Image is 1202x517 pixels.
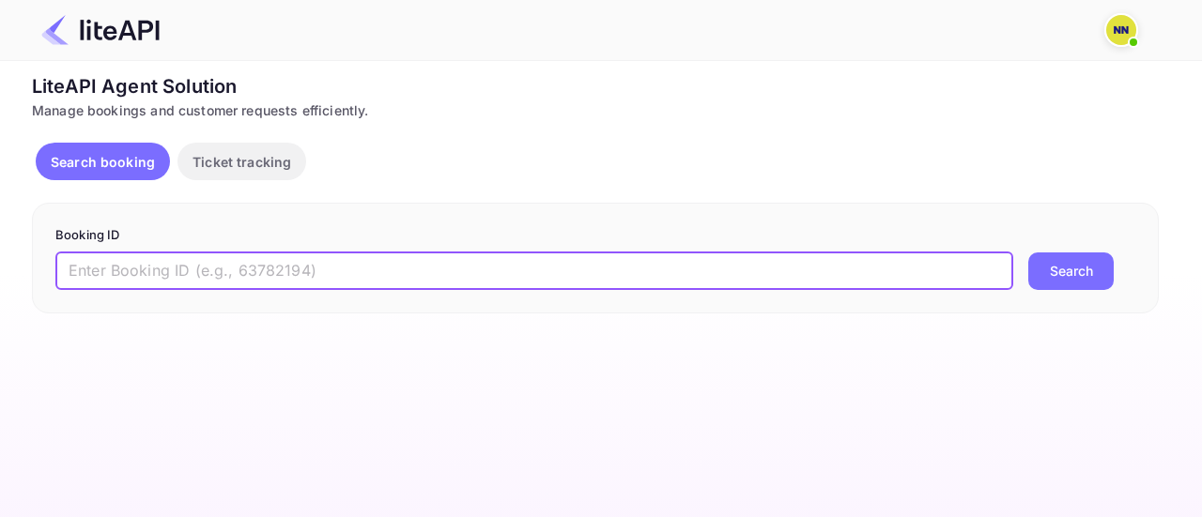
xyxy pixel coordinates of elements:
input: Enter Booking ID (e.g., 63782194) [55,252,1013,290]
img: LiteAPI Logo [41,15,160,45]
div: LiteAPI Agent Solution [32,72,1159,100]
p: Booking ID [55,226,1135,245]
img: N/A N/A [1106,15,1136,45]
p: Ticket tracking [193,152,291,172]
div: Manage bookings and customer requests efficiently. [32,100,1159,120]
button: Search [1028,252,1114,290]
p: Search booking [51,152,155,172]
